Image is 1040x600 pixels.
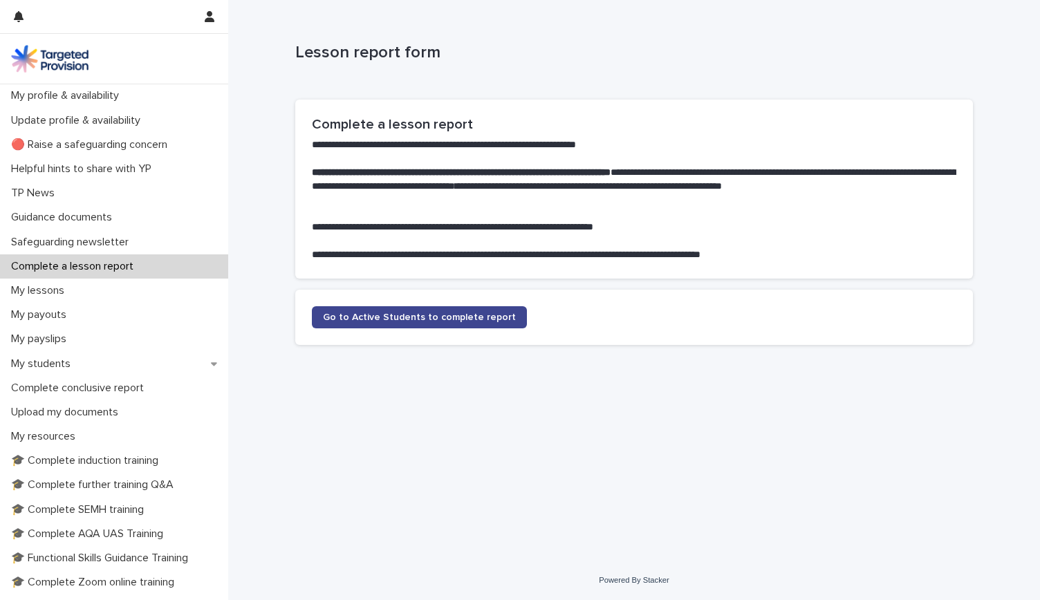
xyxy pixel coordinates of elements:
a: Powered By Stacker [599,576,669,584]
p: My students [6,357,82,371]
a: Go to Active Students to complete report [312,306,527,328]
p: 🎓 Complete induction training [6,454,169,467]
p: Lesson report form [295,43,967,63]
p: My payslips [6,332,77,346]
p: My lessons [6,284,75,297]
p: Complete conclusive report [6,382,155,395]
p: 🎓 Complete Zoom online training [6,576,185,589]
p: 🎓 Complete AQA UAS Training [6,527,174,541]
p: TP News [6,187,66,200]
p: 🎓 Complete SEMH training [6,503,155,516]
h2: Complete a lesson report [312,116,956,133]
span: Go to Active Students to complete report [323,312,516,322]
p: 🎓 Functional Skills Guidance Training [6,552,199,565]
p: My profile & availability [6,89,130,102]
p: Complete a lesson report [6,260,145,273]
p: 🎓 Complete further training Q&A [6,478,185,491]
p: Update profile & availability [6,114,151,127]
p: My payouts [6,308,77,321]
p: Upload my documents [6,406,129,419]
img: M5nRWzHhSzIhMunXDL62 [11,45,89,73]
p: Safeguarding newsletter [6,236,140,249]
p: Guidance documents [6,211,123,224]
p: 🔴 Raise a safeguarding concern [6,138,178,151]
p: Helpful hints to share with YP [6,162,162,176]
p: My resources [6,430,86,443]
